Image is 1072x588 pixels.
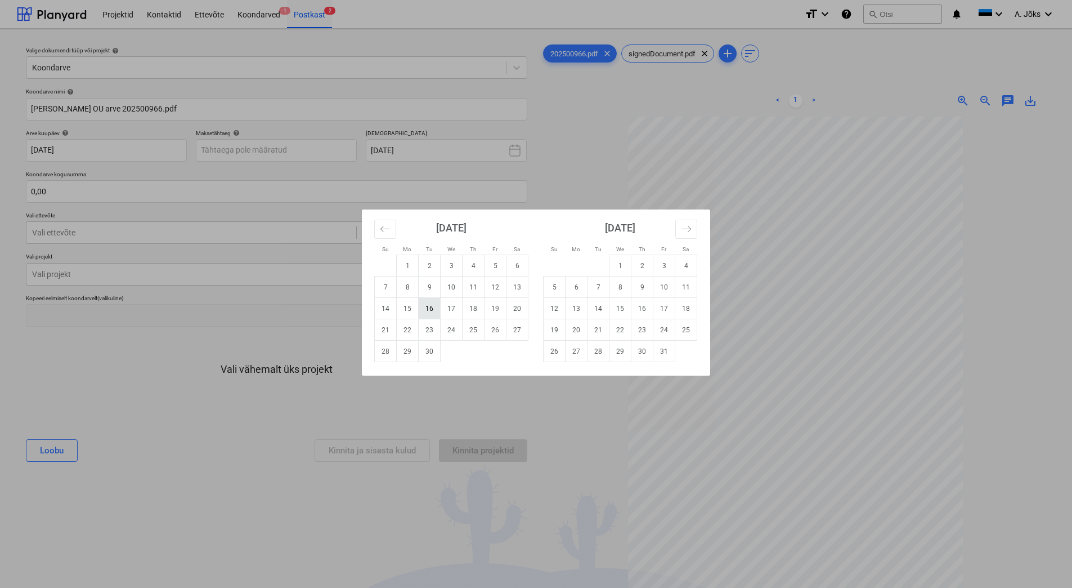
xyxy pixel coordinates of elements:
[653,277,675,298] td: Friday, October 10, 2025
[397,255,419,277] td: Monday, September 1, 2025
[485,319,506,341] td: Friday, September 26, 2025
[397,298,419,319] td: Monday, September 15, 2025
[375,298,397,319] td: Sunday, September 14, 2025
[653,298,675,319] td: Friday, October 17, 2025
[397,277,419,298] td: Monday, September 8, 2025
[587,319,609,341] td: Tuesday, October 21, 2025
[485,277,506,298] td: Friday, September 12, 2025
[506,277,528,298] td: Saturday, September 13, 2025
[419,341,441,362] td: Tuesday, September 30, 2025
[403,246,411,252] small: Mo
[587,341,609,362] td: Tuesday, October 28, 2025
[374,220,396,239] button: Move backward to switch to the previous month.
[653,319,675,341] td: Friday, October 24, 2025
[566,298,587,319] td: Monday, October 13, 2025
[631,255,653,277] td: Thursday, October 2, 2025
[514,246,520,252] small: Sa
[587,298,609,319] td: Tuesday, October 14, 2025
[609,277,631,298] td: Wednesday, October 8, 2025
[506,255,528,277] td: Saturday, September 6, 2025
[675,255,697,277] td: Saturday, October 4, 2025
[362,210,710,376] div: Calendar
[463,277,485,298] td: Thursday, September 11, 2025
[544,277,566,298] td: Sunday, October 5, 2025
[587,277,609,298] td: Tuesday, October 7, 2025
[419,319,441,341] td: Tuesday, September 23, 2025
[609,341,631,362] td: Wednesday, October 29, 2025
[441,319,463,341] td: Wednesday, September 24, 2025
[506,298,528,319] td: Saturday, September 20, 2025
[441,277,463,298] td: Wednesday, September 10, 2025
[595,246,602,252] small: Tu
[463,298,485,319] td: Thursday, September 18, 2025
[631,319,653,341] td: Thursday, October 23, 2025
[661,246,666,252] small: Fr
[506,319,528,341] td: Saturday, September 27, 2025
[470,246,477,252] small: Th
[419,277,441,298] td: Tuesday, September 9, 2025
[382,246,389,252] small: Su
[544,341,566,362] td: Sunday, October 26, 2025
[653,341,675,362] td: Friday, October 31, 2025
[631,298,653,319] td: Thursday, October 16, 2025
[485,298,506,319] td: Friday, September 19, 2025
[566,341,587,362] td: Monday, October 27, 2025
[653,255,675,277] td: Friday, October 3, 2025
[605,222,635,234] strong: [DATE]
[544,319,566,341] td: Sunday, October 19, 2025
[675,319,697,341] td: Saturday, October 25, 2025
[441,298,463,319] td: Wednesday, September 17, 2025
[441,255,463,277] td: Wednesday, September 3, 2025
[544,298,566,319] td: Sunday, October 12, 2025
[375,341,397,362] td: Sunday, September 28, 2025
[551,246,558,252] small: Su
[683,246,689,252] small: Sa
[397,341,419,362] td: Monday, September 29, 2025
[485,255,506,277] td: Friday, September 5, 2025
[609,319,631,341] td: Wednesday, October 22, 2025
[566,277,587,298] td: Monday, October 6, 2025
[631,277,653,298] td: Thursday, October 9, 2025
[675,298,697,319] td: Saturday, October 18, 2025
[463,319,485,341] td: Thursday, September 25, 2025
[375,277,397,298] td: Sunday, September 7, 2025
[463,255,485,277] td: Thursday, September 4, 2025
[631,341,653,362] td: Thursday, October 30, 2025
[419,298,441,319] td: Tuesday, September 16, 2025
[566,319,587,341] td: Monday, October 20, 2025
[426,246,433,252] small: Tu
[419,255,441,277] td: Tuesday, September 2, 2025
[675,277,697,298] td: Saturday, October 11, 2025
[639,246,645,252] small: Th
[675,220,697,239] button: Move forward to switch to the next month.
[436,222,467,234] strong: [DATE]
[609,255,631,277] td: Wednesday, October 1, 2025
[1016,534,1072,588] iframe: Chat Widget
[375,319,397,341] td: Sunday, September 21, 2025
[616,246,624,252] small: We
[397,319,419,341] td: Monday, September 22, 2025
[572,246,580,252] small: Mo
[609,298,631,319] td: Wednesday, October 15, 2025
[492,246,497,252] small: Fr
[447,246,455,252] small: We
